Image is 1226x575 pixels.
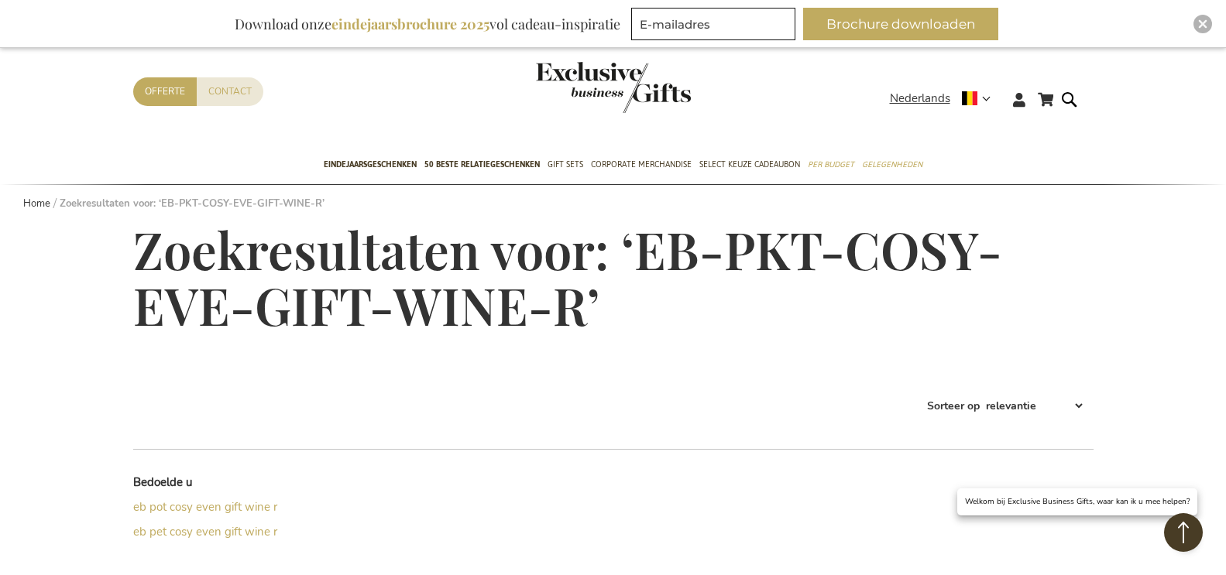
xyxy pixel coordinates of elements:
div: Download onze vol cadeau-inspiratie [228,8,627,40]
input: E-mailadres [631,8,795,40]
img: Exclusive Business gifts logo [536,62,691,113]
span: Zoekresultaten voor: ‘EB-PKT-COSY-EVE-GIFT-WINE-R’ [133,216,1002,338]
span: Eindejaarsgeschenken [324,156,417,173]
span: 50 beste relatiegeschenken [424,156,540,173]
b: eindejaarsbrochure 2025 [331,15,489,33]
span: Gelegenheden [862,156,922,173]
label: Sorteer op [927,399,980,413]
a: Contact [197,77,263,106]
span: Corporate Merchandise [591,156,692,173]
form: marketing offers and promotions [631,8,800,45]
strong: Zoekresultaten voor: ‘EB-PKT-COSY-EVE-GIFT-WINE-R’ [60,197,325,210]
span: Select Keuze Cadeaubon [699,156,800,173]
img: Close [1198,19,1207,29]
div: Close [1193,15,1212,33]
a: eb pot cosy even gift wine r [133,499,277,515]
dt: Bedoelde u [133,474,373,491]
a: Offerte [133,77,197,106]
a: Home [23,197,50,210]
span: Gift Sets [548,156,583,173]
a: eb pet cosy even gift wine r [133,524,277,539]
div: Nederlands [890,90,1001,108]
span: Nederlands [890,90,950,108]
span: Per Budget [808,156,854,173]
a: store logo [536,62,613,113]
button: Brochure downloaden [803,8,998,40]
